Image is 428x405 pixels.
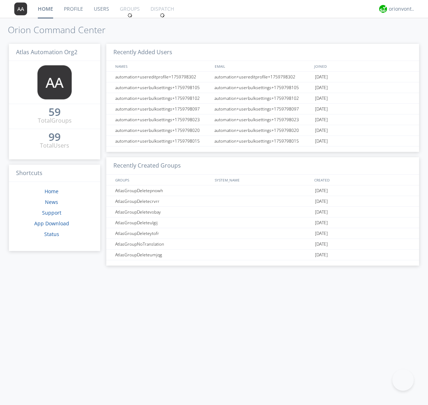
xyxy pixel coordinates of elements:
div: AtlasGroupDeletecrvrr [113,196,212,206]
div: automation+userbulksettings+1759798097 [113,104,212,114]
div: orionvontas+atlas+automation+org2 [389,5,416,12]
div: Total Users [40,142,69,150]
a: Support [42,209,61,216]
div: automation+userbulksettings+1759798020 [213,125,313,135]
div: Total Groups [38,117,72,125]
div: automation+userbulksettings+1759798097 [213,104,313,114]
a: automation+userbulksettings+1759798102automation+userbulksettings+1759798102[DATE] [106,93,419,104]
a: automation+userbulksettings+1759798023automation+userbulksettings+1759798023[DATE] [106,114,419,125]
div: automation+userbulksettings+1759798015 [213,136,313,146]
h3: Recently Added Users [106,44,419,61]
div: automation+userbulksettings+1759798105 [113,82,212,93]
div: SYSTEM_NAME [213,175,312,185]
a: 99 [49,133,61,142]
h3: Recently Created Groups [106,157,419,175]
div: EMAIL [213,61,312,71]
div: automation+userbulksettings+1759798023 [213,114,313,125]
div: AtlasGroupDeleteumjqg [113,250,212,260]
a: AtlasGroupDeleteytofr[DATE] [106,228,419,239]
span: [DATE] [315,82,328,93]
div: automation+userbulksettings+1759798102 [213,93,313,103]
a: automation+userbulksettings+1759798097automation+userbulksettings+1759798097[DATE] [106,104,419,114]
div: AtlasGroupDeletepnowh [113,185,212,196]
span: [DATE] [315,125,328,136]
span: [DATE] [315,104,328,114]
span: [DATE] [315,185,328,196]
a: News [45,199,58,205]
a: App Download [34,220,69,227]
img: 29d36aed6fa347d5a1537e7736e6aa13 [379,5,387,13]
span: [DATE] [315,93,328,104]
span: [DATE] [315,239,328,250]
a: automation+userbulksettings+1759798015automation+userbulksettings+1759798015[DATE] [106,136,419,147]
img: 373638.png [37,65,72,99]
div: 99 [49,133,61,140]
div: automation+userbulksettings+1759798020 [113,125,212,135]
h3: Shortcuts [9,165,100,182]
a: Status [44,231,59,237]
div: automation+usereditprofile+1759798302 [213,72,313,82]
div: 59 [49,108,61,116]
a: automation+usereditprofile+1759798302automation+usereditprofile+1759798302[DATE] [106,72,419,82]
a: AtlasGroupDeletevsbay[DATE] [106,207,419,217]
div: automation+userbulksettings+1759798105 [213,82,313,93]
div: automation+userbulksettings+1759798023 [113,114,212,125]
a: AtlasGroupDeleteumjqg[DATE] [106,250,419,260]
div: AtlasGroupDeleteytofr [113,228,212,239]
div: CREATED [312,175,412,185]
div: JOINED [312,61,412,71]
img: spin.svg [127,13,132,18]
div: AtlasGroupNoTranslation [113,239,212,249]
span: Atlas Automation Org2 [16,48,77,56]
a: Home [45,188,58,195]
a: automation+userbulksettings+1759798105automation+userbulksettings+1759798105[DATE] [106,82,419,93]
div: automation+userbulksettings+1759798015 [113,136,212,146]
iframe: Toggle Customer Support [392,369,414,391]
span: [DATE] [315,228,328,239]
a: AtlasGroupNoTranslation[DATE] [106,239,419,250]
div: GROUPS [113,175,211,185]
span: [DATE] [315,196,328,207]
a: AtlasGroupDeletecrvrr[DATE] [106,196,419,207]
img: spin.svg [160,13,165,18]
a: AtlasGroupDeletepnowh[DATE] [106,185,419,196]
div: AtlasGroupDeletevsbay [113,207,212,217]
a: automation+userbulksettings+1759798020automation+userbulksettings+1759798020[DATE] [106,125,419,136]
img: 373638.png [14,2,27,15]
span: [DATE] [315,207,328,217]
span: [DATE] [315,217,328,228]
a: AtlasGroupDeleteulgij[DATE] [106,217,419,228]
span: [DATE] [315,136,328,147]
span: [DATE] [315,72,328,82]
span: [DATE] [315,250,328,260]
div: AtlasGroupDeleteulgij [113,217,212,228]
div: automation+userbulksettings+1759798102 [113,93,212,103]
span: [DATE] [315,114,328,125]
div: automation+usereditprofile+1759798302 [113,72,212,82]
div: NAMES [113,61,211,71]
a: 59 [49,108,61,117]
